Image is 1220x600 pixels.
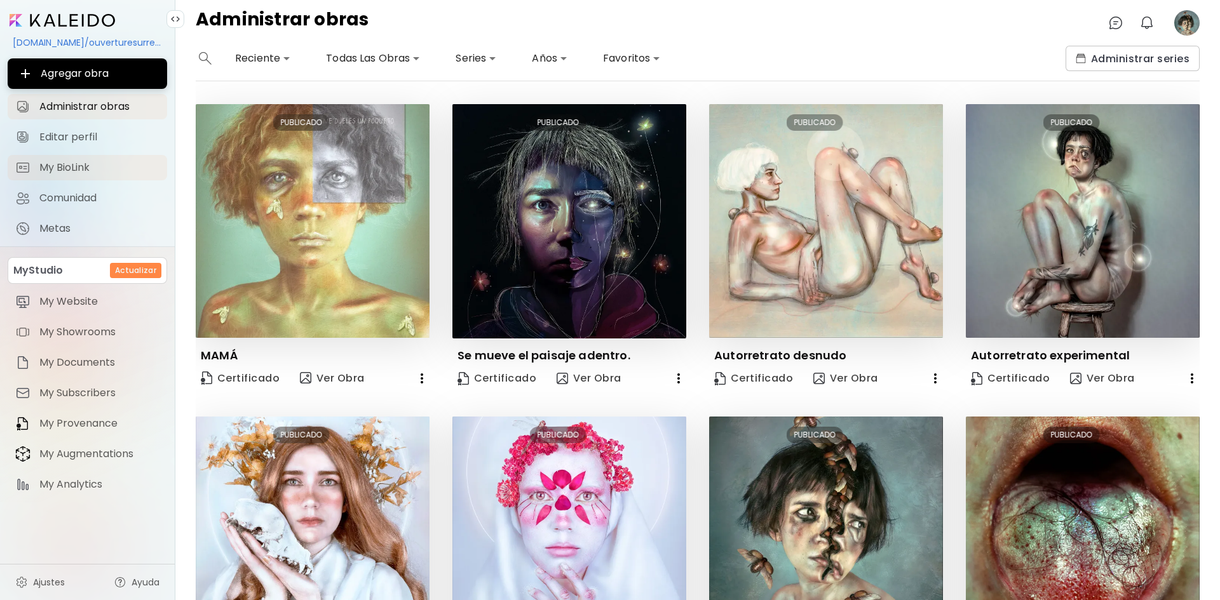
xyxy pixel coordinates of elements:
[557,371,621,385] span: Ver Obra
[451,48,501,69] div: Series
[15,130,30,145] img: Editar perfil icon
[15,324,30,340] img: item
[714,348,846,363] p: Autorretrato desnudo
[273,427,330,443] div: PUBLICADO
[39,387,159,399] span: My Subscribers
[15,160,30,175] img: My BioLink icon
[8,319,167,345] a: itemMy Showrooms
[8,58,167,89] button: Agregar obra
[714,371,793,385] span: Certificado
[39,161,159,174] span: My BioLink
[1136,12,1158,34] button: bellIcon
[8,472,167,497] a: itemMy Analytics
[452,366,541,391] a: CertificateCertificado
[530,427,586,443] div: PUBLICADO
[196,46,215,71] button: search
[457,371,536,385] span: Certificado
[115,265,156,276] h6: Actualizar
[230,48,295,69] div: Reciente
[1139,15,1155,30] img: bellIcon
[8,155,167,180] a: completeMy BioLink iconMy BioLink
[15,446,30,462] img: item
[170,14,180,24] img: collapse
[15,99,30,114] img: Administrar obras icon
[709,104,943,338] img: thumbnail
[114,576,126,589] img: help
[1076,52,1189,65] span: Administrar series
[39,356,159,369] span: My Documents
[15,416,30,431] img: item
[39,417,159,430] span: My Provenance
[300,371,365,386] span: Ver Obra
[8,94,167,119] a: Administrar obras iconAdministrar obras
[1043,427,1100,443] div: PUBLICADO
[8,570,72,595] a: Ajustes
[457,372,469,385] img: Certificate
[15,477,30,492] img: item
[39,100,159,113] span: Administrar obras
[15,385,30,401] img: item
[15,355,30,370] img: item
[295,366,370,391] button: view-artVer Obra
[15,190,30,206] img: Comunidad icon
[39,326,159,338] span: My Showrooms
[39,192,159,204] span: Comunidad
[300,372,311,383] img: view-art
[18,66,157,81] span: Agregar obra
[199,52,212,65] img: search
[1070,371,1135,385] span: Ver Obra
[813,373,825,384] img: view-art
[321,48,425,69] div: Todas Las Obras
[196,366,285,391] a: CertificateCertificado
[273,114,330,131] div: PUBLICADO
[8,216,167,241] a: completeMetas iconMetas
[39,131,159,143] span: Editar perfil
[8,411,167,436] a: itemMy Provenance
[971,371,1050,385] span: Certificado
[39,295,159,308] span: My Website
[557,373,568,384] img: view-art
[1065,366,1140,391] button: view-artVer Obra
[106,570,167,595] a: Ayuda
[971,348,1130,363] p: Autorretrato experimental
[457,348,630,363] p: Se mueve el paisaje adentro.
[15,294,30,309] img: item
[39,448,159,460] span: My Augmentations
[966,366,1055,391] a: CertificateCertificado
[201,370,280,387] span: Certificado
[8,350,167,375] a: itemMy Documents
[8,289,167,314] a: itemMy Website
[13,263,63,278] p: MyStudio
[201,371,212,385] img: Certificate
[452,104,686,338] img: thumbnail
[201,348,238,363] p: MAMÁ
[527,48,573,69] div: Años
[8,185,167,211] a: Comunidad iconComunidad
[787,114,843,131] div: PUBLICADO
[15,576,28,589] img: settings
[709,366,798,391] a: CertificateCertificado
[1066,46,1200,71] button: collectionsAdministrar series
[808,366,883,391] button: view-artVer Obra
[971,372,982,385] img: Certificate
[39,222,159,235] span: Metas
[33,576,65,589] span: Ajustes
[813,371,878,385] span: Ver Obra
[530,114,586,131] div: PUBLICADO
[15,221,30,236] img: Metas icon
[196,104,430,338] img: thumbnail
[598,48,665,69] div: Favoritos
[1043,114,1100,131] div: PUBLICADO
[966,104,1200,338] img: thumbnail
[1076,53,1086,63] img: collections
[1108,15,1123,30] img: chatIcon
[714,372,726,385] img: Certificate
[8,380,167,406] a: itemMy Subscribers
[1070,373,1081,384] img: view-art
[552,366,627,391] button: view-artVer Obra
[8,32,167,53] div: [DOMAIN_NAME]/ouverturesurreal
[787,427,843,443] div: PUBLICADO
[196,10,369,36] h4: Administrar obras
[39,478,159,491] span: My Analytics
[8,124,167,150] a: Editar perfil iconEditar perfil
